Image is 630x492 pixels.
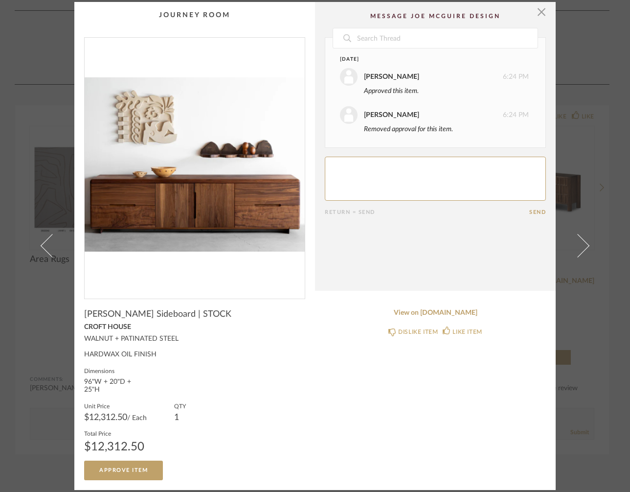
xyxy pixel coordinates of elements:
[364,110,419,120] div: [PERSON_NAME]
[84,413,127,422] span: $12,312.50
[532,2,551,22] button: Close
[84,324,305,331] div: CROFT HOUSE
[99,468,148,473] span: Approve Item
[364,71,419,82] div: [PERSON_NAME]
[84,335,305,359] div: WALNUT + PATINATED STEEL HARDWAX OIL FINISH
[85,38,305,291] img: ca7d16cd-c616-4e68-835d-3adf7cbbf192_1000x1000.jpg
[174,414,186,422] div: 1
[127,415,147,422] span: / Each
[84,367,143,375] label: Dimensions
[452,327,482,337] div: LIKE ITEM
[84,309,231,320] span: [PERSON_NAME] Sideboard | STOCK
[84,402,147,410] label: Unit Price
[325,209,529,215] div: Return = Send
[356,28,538,48] input: Search Thread
[85,38,305,291] div: 0
[174,402,186,410] label: QTY
[364,124,529,135] div: Removed approval for this item.
[398,327,438,337] div: DISLIKE ITEM
[84,461,163,480] button: Approve Item
[84,378,143,394] div: 96"W + 20"D + 25"H
[364,86,529,96] div: Approved this item.
[84,429,144,437] label: Total Price
[340,106,529,124] div: 6:24 PM
[340,68,529,86] div: 6:24 PM
[84,441,144,453] div: $12,312.50
[325,309,546,317] a: View on [DOMAIN_NAME]
[340,56,511,63] div: [DATE]
[529,209,546,215] button: Send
